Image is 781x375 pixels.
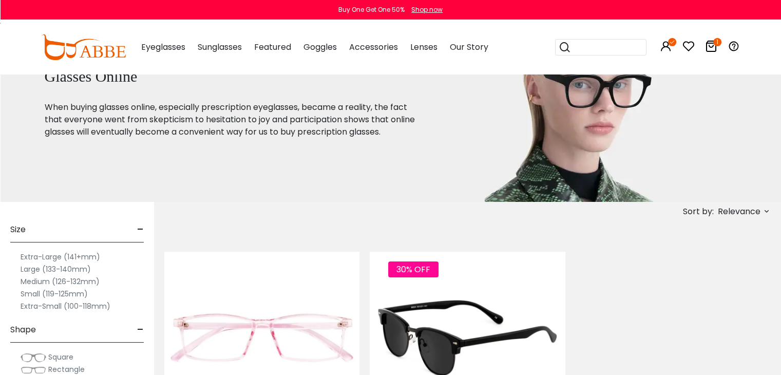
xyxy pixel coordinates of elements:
span: Size [10,217,26,242]
span: Goggles [303,41,337,53]
span: Eyeglasses [141,41,185,53]
a: 1 [705,42,717,54]
span: - [137,217,144,242]
span: Accessories [349,41,398,53]
span: Our Story [450,41,488,53]
i: 1 [713,38,721,46]
span: Sunglasses [198,41,242,53]
span: Lenses [410,41,437,53]
span: Featured [254,41,291,53]
img: Rectangle.png [21,365,46,375]
img: glasses online [444,22,704,202]
label: Large (133-140mm) [21,263,91,275]
span: - [137,317,144,342]
h1: Glasses Online [45,67,418,86]
label: Small (119-125mm) [21,288,88,300]
label: Medium (126-132mm) [21,275,100,288]
span: Rectangle [48,364,85,374]
div: Buy One Get One 50% [338,5,405,14]
img: Square.png [21,352,46,363]
span: Square [48,352,73,362]
span: Sort by: [683,205,714,217]
img: abbeglasses.com [42,34,126,60]
span: 30% OFF [388,261,439,277]
span: Shape [10,317,36,342]
div: Shop now [411,5,443,14]
span: Relevance [718,202,760,221]
label: Extra-Small (100-118mm) [21,300,110,312]
label: Extra-Large (141+mm) [21,251,100,263]
a: Shop now [406,5,443,14]
p: When buying glasses online, especially prescription eyeglasses, became a reality, the fact that e... [45,101,418,138]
